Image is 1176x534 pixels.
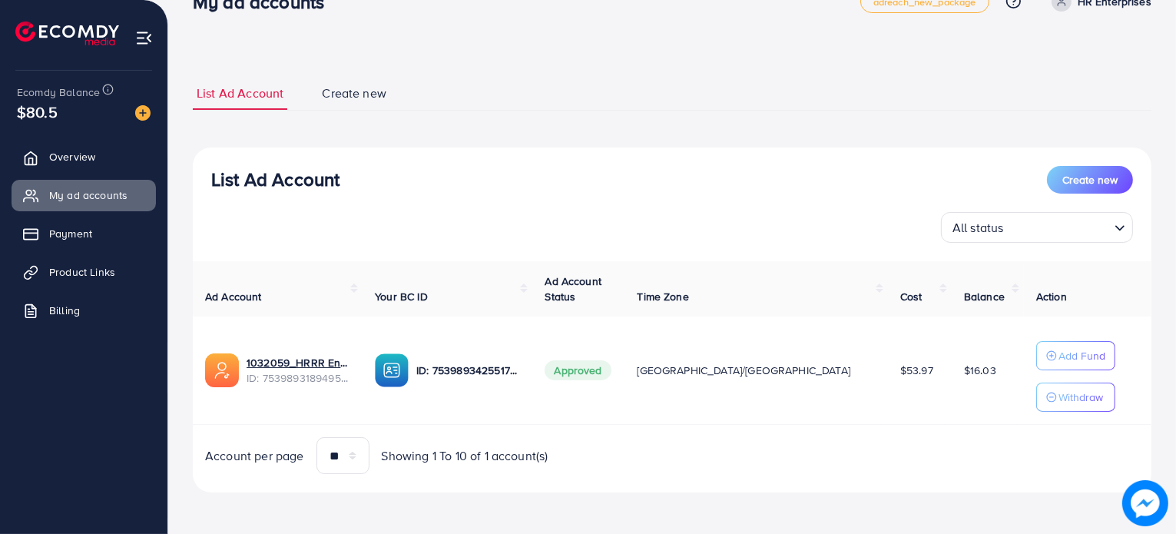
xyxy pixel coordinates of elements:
[1058,347,1105,365] p: Add Fund
[12,257,156,287] a: Product Links
[964,363,996,378] span: $16.03
[1122,480,1168,526] img: image
[49,149,95,164] span: Overview
[1036,383,1115,412] button: Withdraw
[322,85,386,102] span: Create new
[964,289,1005,304] span: Balance
[1062,172,1118,187] span: Create new
[375,353,409,387] img: ic-ba-acc.ded83a64.svg
[637,363,850,378] span: [GEOGRAPHIC_DATA]/[GEOGRAPHIC_DATA]
[12,295,156,326] a: Billing
[637,289,688,304] span: Time Zone
[1036,289,1067,304] span: Action
[1058,388,1103,406] p: Withdraw
[1036,341,1115,370] button: Add Fund
[135,105,151,121] img: image
[247,355,350,370] a: 1032059_HRRR Enterprises_1755518326723
[900,289,923,304] span: Cost
[197,85,283,102] span: List Ad Account
[1047,166,1133,194] button: Create new
[382,447,548,465] span: Showing 1 To 10 of 1 account(s)
[545,360,611,380] span: Approved
[49,264,115,280] span: Product Links
[49,187,128,203] span: My ad accounts
[49,303,80,318] span: Billing
[12,141,156,172] a: Overview
[135,29,153,47] img: menu
[211,168,340,191] h3: List Ad Account
[941,212,1133,243] div: Search for option
[49,226,92,241] span: Payment
[900,363,933,378] span: $53.97
[15,22,119,45] img: logo
[17,101,58,123] span: $80.5
[205,353,239,387] img: ic-ads-acc.e4c84228.svg
[205,447,304,465] span: Account per page
[1009,214,1108,239] input: Search for option
[949,217,1007,239] span: All status
[375,289,428,304] span: Your BC ID
[247,355,350,386] div: <span class='underline'>1032059_HRRR Enterprises_1755518326723</span></br>7539893189495259154
[12,218,156,249] a: Payment
[247,370,350,386] span: ID: 7539893189495259154
[545,274,601,304] span: Ad Account Status
[17,85,100,100] span: Ecomdy Balance
[416,361,520,380] p: ID: 7539893425517559825
[12,180,156,211] a: My ad accounts
[205,289,262,304] span: Ad Account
